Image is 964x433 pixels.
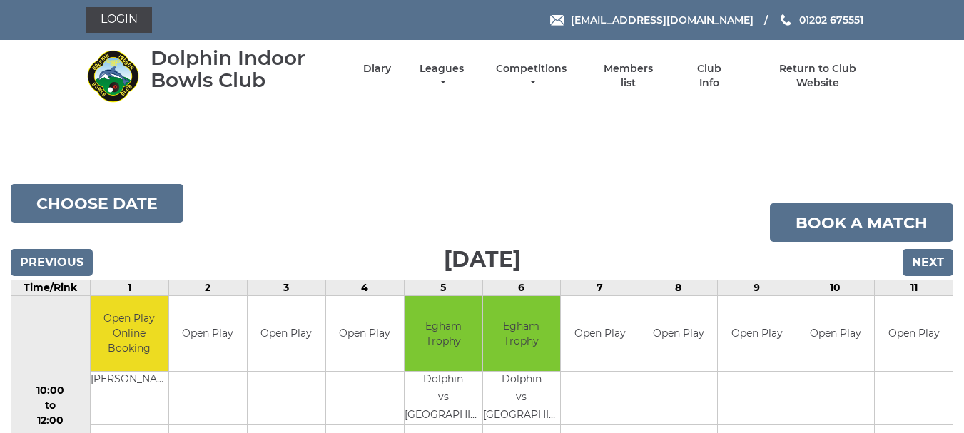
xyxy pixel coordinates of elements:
a: Phone us 01202 675551 [778,12,863,28]
td: 6 [482,280,561,296]
td: 11 [875,280,953,296]
button: Choose date [11,184,183,223]
span: [EMAIL_ADDRESS][DOMAIN_NAME] [571,14,754,26]
td: 7 [561,280,639,296]
td: [PERSON_NAME] [91,371,168,389]
a: Club Info [686,62,733,90]
td: Open Play [796,296,874,371]
td: Egham Trophy [483,296,561,371]
td: vs [405,389,482,407]
td: 10 [796,280,875,296]
img: Phone us [781,14,791,26]
a: Return to Club Website [757,62,878,90]
td: Open Play Online Booking [91,296,168,371]
span: 01202 675551 [799,14,863,26]
a: Login [86,7,152,33]
input: Next [903,249,953,276]
td: Dolphin [483,371,561,389]
a: Leagues [416,62,467,90]
td: Open Play [561,296,639,371]
td: [GEOGRAPHIC_DATA] [405,407,482,424]
td: 8 [639,280,718,296]
img: Email [550,15,564,26]
img: Dolphin Indoor Bowls Club [86,49,140,103]
div: Dolphin Indoor Bowls Club [151,47,338,91]
td: Open Play [326,296,404,371]
a: Competitions [493,62,571,90]
td: 5 [404,280,482,296]
td: 2 [168,280,247,296]
td: 1 [90,280,168,296]
a: Book a match [770,203,953,242]
td: [GEOGRAPHIC_DATA] [483,407,561,424]
td: Open Play [875,296,953,371]
a: Members list [595,62,661,90]
td: 3 [247,280,325,296]
td: Open Play [169,296,247,371]
td: vs [483,389,561,407]
td: Open Play [639,296,717,371]
td: Open Play [248,296,325,371]
td: Open Play [718,296,796,371]
a: Diary [363,62,391,76]
td: Dolphin [405,371,482,389]
input: Previous [11,249,93,276]
td: Time/Rink [11,280,91,296]
a: Email [EMAIL_ADDRESS][DOMAIN_NAME] [550,12,754,28]
td: 4 [325,280,404,296]
td: 9 [718,280,796,296]
td: Egham Trophy [405,296,482,371]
